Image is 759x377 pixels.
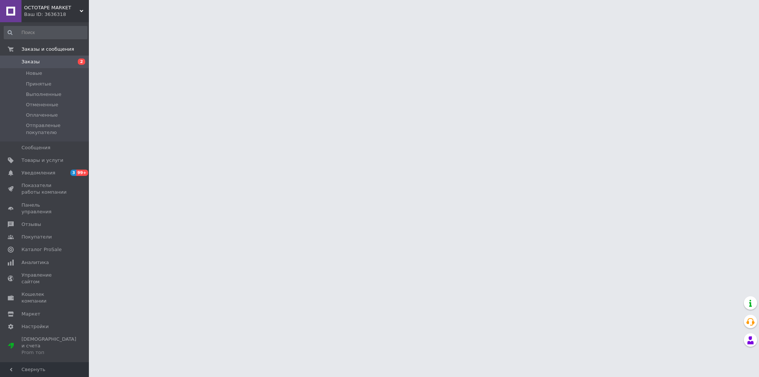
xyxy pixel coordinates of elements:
[4,26,87,39] input: Поиск
[21,144,50,151] span: Сообщения
[21,291,69,304] span: Кошелек компании
[24,11,89,18] div: Ваш ID: 3636318
[21,234,52,240] span: Покупатели
[21,259,49,266] span: Аналитика
[21,246,61,253] span: Каталог ProSale
[21,336,76,356] span: [DEMOGRAPHIC_DATA] и счета
[78,59,85,65] span: 2
[21,182,69,196] span: Показатели работы компании
[21,46,74,53] span: Заказы и сообщения
[70,170,76,176] span: 3
[26,101,58,108] span: Отмененные
[21,202,69,215] span: Панель управления
[21,323,49,330] span: Настройки
[21,221,41,228] span: Отзывы
[26,112,58,119] span: Оплаченные
[21,157,63,164] span: Товары и услуги
[26,122,87,136] span: Отправленые покупателю
[26,81,51,87] span: Принятые
[76,170,89,176] span: 99+
[21,349,76,356] div: Prom топ
[21,170,55,176] span: Уведомления
[21,59,40,65] span: Заказы
[26,70,42,77] span: Новые
[21,311,40,317] span: Маркет
[21,272,69,285] span: Управление сайтом
[26,91,61,98] span: Выполненные
[24,4,80,11] span: OCTOTAPE MARKET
